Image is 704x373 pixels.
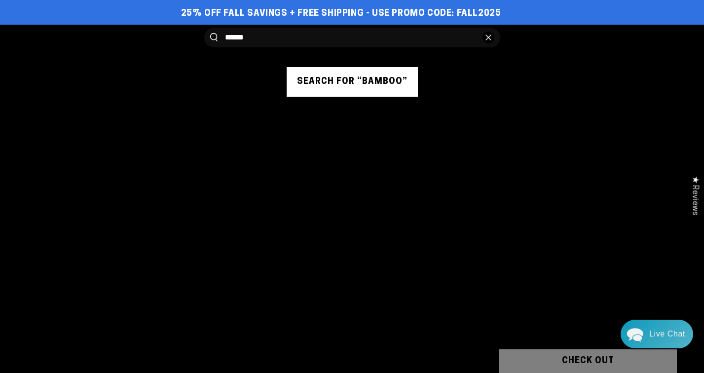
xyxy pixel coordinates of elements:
[621,320,693,348] div: Chat widget toggle
[181,8,501,19] span: 25% off FALL Savings + Free Shipping - Use Promo Code: FALL2025
[482,32,494,43] button: Close
[210,33,218,41] button: Search our site
[685,168,704,223] div: Click to open Judge.me floating reviews tab
[649,320,685,348] div: Contact Us Directly
[287,67,418,97] button: Search for “bamboo”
